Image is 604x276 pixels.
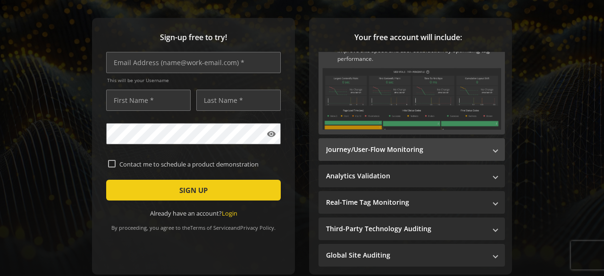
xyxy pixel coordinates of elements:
[107,77,281,84] span: This will be your Username
[337,46,501,63] li: Improve site speed and user satisfaction by optimizing tag performance.
[267,129,276,139] mat-icon: visibility
[319,1,505,134] div: Performance Monitoring with Web Vitals
[326,171,486,181] mat-panel-title: Analytics Validation
[106,52,281,73] input: Email Address (name@work-email.com) *
[319,32,498,43] span: Your free account will include:
[106,180,281,201] button: SIGN UP
[319,165,505,187] mat-expansion-panel-header: Analytics Validation
[240,224,274,231] a: Privacy Policy
[190,224,231,231] a: Terms of Service
[326,251,486,260] mat-panel-title: Global Site Auditing
[326,198,486,207] mat-panel-title: Real-Time Tag Monitoring
[222,209,237,217] a: Login
[106,90,191,111] input: First Name *
[322,68,501,130] img: Performance Monitoring with Web Vitals
[106,209,281,218] div: Already have an account?
[319,138,505,161] mat-expansion-panel-header: Journey/User-Flow Monitoring
[196,90,281,111] input: Last Name *
[326,145,486,154] mat-panel-title: Journey/User-Flow Monitoring
[179,182,208,199] span: SIGN UP
[116,160,279,168] label: Contact me to schedule a product demonstration
[319,244,505,267] mat-expansion-panel-header: Global Site Auditing
[319,191,505,214] mat-expansion-panel-header: Real-Time Tag Monitoring
[326,224,486,234] mat-panel-title: Third-Party Technology Auditing
[106,218,281,231] div: By proceeding, you agree to the and .
[319,217,505,240] mat-expansion-panel-header: Third-Party Technology Auditing
[106,32,281,43] span: Sign-up free to try!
